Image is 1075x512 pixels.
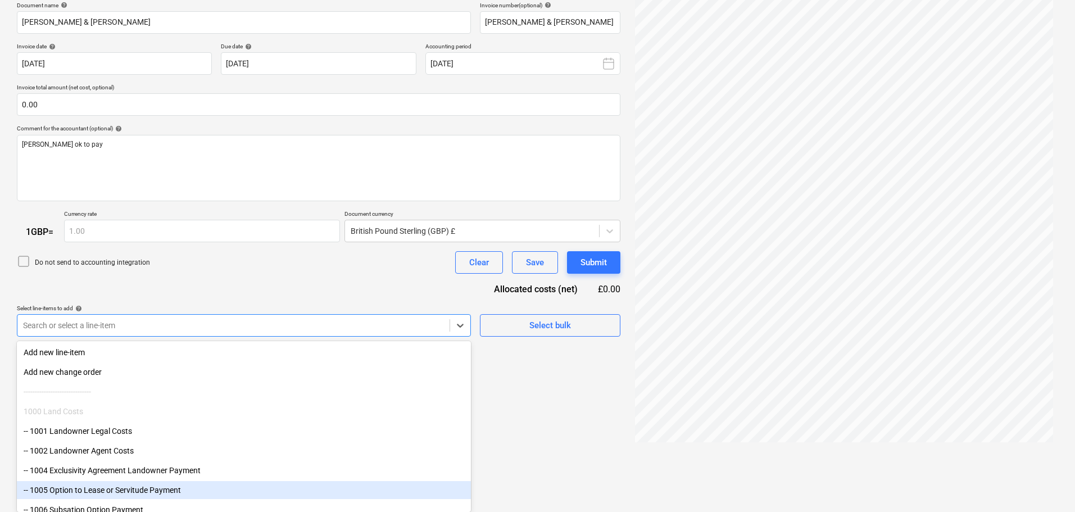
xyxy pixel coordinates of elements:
p: Currency rate [64,210,340,220]
button: [DATE] [425,52,620,75]
input: Invoice date not specified [17,52,212,75]
div: -- 1001 Landowner Legal Costs [17,422,471,440]
div: Select bulk [529,318,571,333]
p: Do not send to accounting integration [35,258,150,268]
p: Document currency [344,210,620,220]
div: Due date [221,43,416,50]
span: [PERSON_NAME] ok to pay [22,141,103,148]
div: Save [526,255,544,270]
div: Invoice date [17,43,212,50]
div: ------------------------------ [17,383,471,401]
button: Clear [455,251,503,274]
div: 1 GBP = [17,226,64,237]
button: Save [512,251,558,274]
input: Document name [17,11,471,34]
span: help [243,43,252,50]
div: -- 1004 Exclusivity Agreement Landowner Payment [17,461,471,479]
div: Select line-items to add [17,305,471,312]
p: Accounting period [425,43,620,52]
span: help [47,43,56,50]
div: Document name [17,2,471,9]
iframe: Chat Widget [1019,458,1075,512]
div: Allocated costs (net) [474,283,596,296]
input: Invoice total amount (net cost, optional) [17,93,620,116]
div: 1000 Land Costs [17,402,471,420]
div: £0.00 [596,283,620,296]
span: help [542,2,551,8]
span: help [73,305,82,312]
span: help [58,2,67,8]
div: -- 1002 Landowner Agent Costs [17,442,471,460]
div: Add new line-item [17,343,471,361]
div: Clear [469,255,489,270]
button: Select bulk [480,314,620,337]
input: Invoice number [480,11,620,34]
span: help [113,125,122,132]
div: Comment for the accountant (optional) [17,125,620,132]
div: Submit [580,255,607,270]
div: Invoice number (optional) [480,2,620,9]
div: -- 1005 Option to Lease or Servitude Payment [17,481,471,499]
div: Add new change order [17,363,471,381]
button: Submit [567,251,620,274]
input: Due date not specified [221,52,416,75]
p: Invoice total amount (net cost, optional) [17,84,620,93]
